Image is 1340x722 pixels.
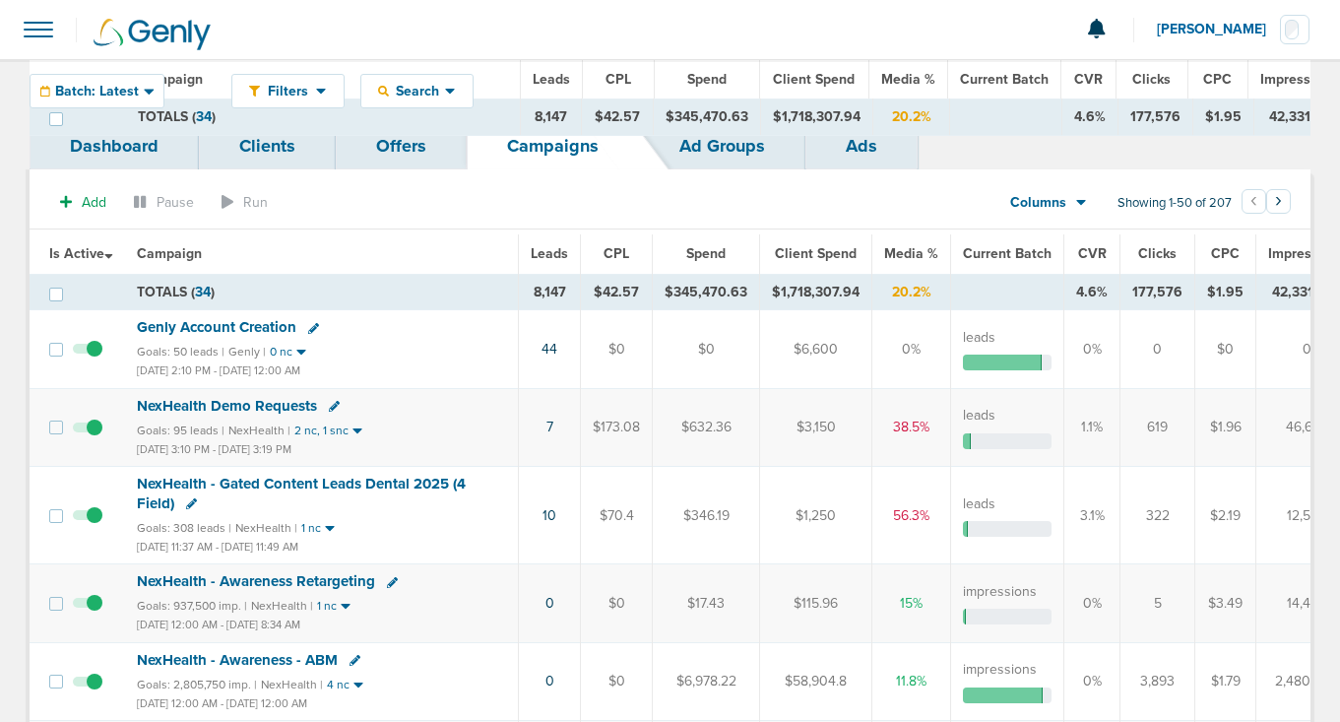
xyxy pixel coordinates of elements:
small: Goals: 308 leads | [137,521,231,536]
ul: Pagination [1242,192,1291,216]
label: leads [963,328,995,348]
small: Goals: 2,805,750 imp. | [137,678,257,692]
span: Filters [260,83,316,99]
span: Current Batch [960,71,1049,88]
span: [PERSON_NAME] [1157,23,1280,36]
td: 0 [1120,310,1195,388]
button: Go to next page [1266,189,1291,214]
small: NexHealth | [251,599,313,613]
small: 2 nc, 1 snc [294,424,349,438]
small: [DATE] 12:00 AM - [DATE] 12:00 AM [137,697,307,710]
a: Ad Groups [639,123,805,169]
td: $58,904.8 [760,642,872,720]
span: Client Spend [775,245,857,262]
td: $1,718,307.94 [761,99,873,135]
small: Goals: 50 leads | [137,345,224,360]
td: $115.96 [760,564,872,642]
td: $6,978.22 [653,642,760,720]
td: $0 [653,310,760,388]
td: 1.1% [1064,388,1120,466]
td: 8,147 [519,274,581,310]
span: Columns [1010,193,1066,213]
td: 20.2% [873,99,950,135]
span: CPL [604,245,629,262]
td: 3,893 [1120,642,1195,720]
td: 177,576 [1117,99,1192,135]
a: 10 [542,507,556,524]
a: Ads [805,123,918,169]
td: $0 [581,310,653,388]
span: Is Active [49,245,113,262]
img: Genly [94,19,211,50]
td: 322 [1120,467,1195,564]
span: Client Spend [773,71,855,88]
button: Add [49,188,117,217]
span: CPC [1203,71,1232,88]
td: $42.57 [582,99,654,135]
td: TOTALS ( ) [125,274,519,310]
small: [DATE] 12:00 AM - [DATE] 8:34 AM [137,619,300,631]
span: NexHealth Demo Requests [137,397,317,415]
small: Genly | [228,345,266,359]
a: Offers [336,123,467,169]
td: $17.43 [653,564,760,642]
small: 4 nc [327,678,350,692]
td: 4.6% [1061,99,1117,135]
small: Goals: 95 leads | [137,424,224,438]
span: Spend [686,245,726,262]
span: Clicks [1138,245,1177,262]
td: $0 [581,642,653,720]
td: TOTALS ( ) [126,99,520,135]
td: 0% [872,310,951,388]
span: Genly Account Creation [137,318,296,336]
label: impressions [963,582,1037,602]
td: $1.96 [1195,388,1256,466]
small: [DATE] 11:37 AM - [DATE] 11:49 AM [137,541,298,554]
span: 34 [196,108,212,125]
label: leads [963,406,995,426]
span: Leads [531,245,568,262]
span: Campaign [137,245,202,262]
span: Search [389,83,445,99]
span: NexHealth - Gated Content Leads Dental 2025 (4 Field) [137,475,466,512]
td: $1.79 [1195,642,1256,720]
small: [DATE] 2:10 PM - [DATE] 12:00 AM [137,364,300,377]
span: CPC [1211,245,1240,262]
td: $632.36 [653,388,760,466]
span: Media % [884,245,938,262]
td: 11.8% [872,642,951,720]
span: Showing 1-50 of 207 [1117,195,1232,212]
td: $1.95 [1195,274,1256,310]
td: 0% [1064,564,1120,642]
a: Dashboard [30,123,199,169]
span: Batch: Latest [55,85,139,98]
span: CVR [1074,71,1103,88]
td: 38.5% [872,388,951,466]
td: 8,147 [520,99,581,135]
td: $3.49 [1195,564,1256,642]
small: NexHealth | [235,521,297,535]
a: Campaigns [467,123,639,169]
td: 15% [872,564,951,642]
td: 5 [1120,564,1195,642]
span: NexHealth - Awareness Retargeting [137,572,375,590]
span: Spend [687,71,727,88]
small: 1 nc [317,599,337,614]
td: $70.4 [581,467,653,564]
small: [DATE] 3:10 PM - [DATE] 3:19 PM [137,443,291,456]
td: $346.19 [653,467,760,564]
span: Current Batch [963,245,1052,262]
label: impressions [963,660,1037,680]
a: Clients [199,123,336,169]
td: $42.57 [581,274,653,310]
td: 619 [1120,388,1195,466]
span: CVR [1078,245,1107,262]
a: 0 [545,673,554,689]
td: $0 [1195,310,1256,388]
a: 44 [542,341,557,358]
td: $1,718,307.94 [760,274,872,310]
td: $6,600 [760,310,872,388]
td: $345,470.63 [653,274,760,310]
td: 0% [1064,310,1120,388]
td: $1.95 [1192,99,1253,135]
